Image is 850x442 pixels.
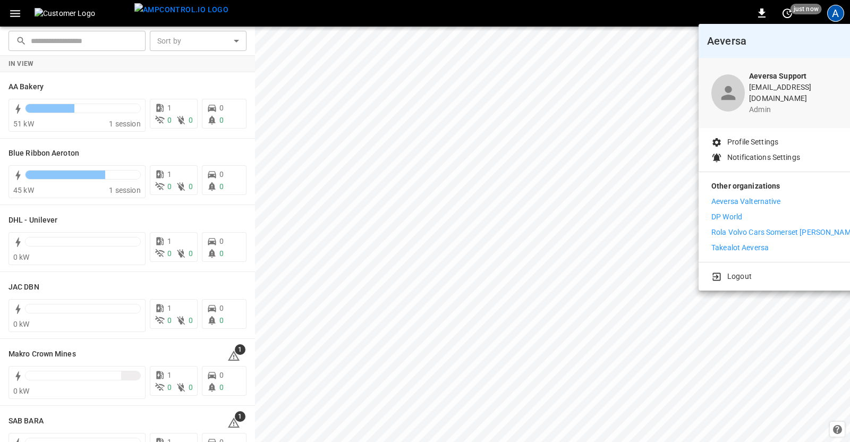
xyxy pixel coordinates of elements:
p: DP World [711,211,742,223]
p: Notifications Settings [727,152,800,163]
p: Aeversa Valternative [711,196,781,207]
div: profile-icon [711,74,745,112]
p: Profile Settings [727,137,778,148]
p: Logout [727,271,752,282]
p: Takealot Aeversa [711,242,769,253]
b: Aeversa Support [749,72,806,80]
